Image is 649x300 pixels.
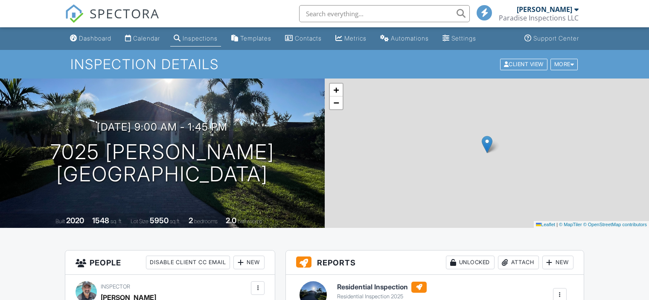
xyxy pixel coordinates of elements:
[559,222,582,227] a: © MapTiler
[189,216,193,225] div: 2
[55,218,65,224] span: Built
[583,222,647,227] a: © OpenStreetMap contributors
[170,218,180,224] span: sq.ft.
[517,5,572,14] div: [PERSON_NAME]
[122,31,163,47] a: Calendar
[97,121,227,133] h3: [DATE] 9:00 am - 1:45 pm
[183,35,218,42] div: Inspections
[65,250,275,275] h3: People
[482,136,492,153] img: Marker
[439,31,480,47] a: Settings
[150,216,169,225] div: 5950
[286,250,584,275] h3: Reports
[65,4,84,23] img: The Best Home Inspection Software - Spectora
[282,31,325,47] a: Contacts
[67,31,115,47] a: Dashboard
[542,256,573,269] div: New
[133,35,160,42] div: Calendar
[391,35,429,42] div: Automations
[500,58,547,70] div: Client View
[377,31,432,47] a: Automations (Basic)
[556,222,558,227] span: |
[131,218,148,224] span: Lot Size
[498,256,539,269] div: Attach
[333,84,339,95] span: +
[499,14,579,22] div: Paradise Inspections LLC
[238,218,262,224] span: bathrooms
[295,35,322,42] div: Contacts
[337,293,427,300] div: Residential Inspection 2025
[344,35,367,42] div: Metrics
[50,141,274,186] h1: 7025 [PERSON_NAME] [GEOGRAPHIC_DATA]
[170,31,221,47] a: Inspections
[101,283,130,290] span: Inspector
[337,282,427,293] h6: Residential Inspection
[451,35,476,42] div: Settings
[332,31,370,47] a: Metrics
[79,35,111,42] div: Dashboard
[65,12,160,29] a: SPECTORA
[299,5,470,22] input: Search everything...
[226,216,236,225] div: 2.0
[330,84,343,96] a: Zoom in
[228,31,275,47] a: Templates
[533,35,579,42] div: Support Center
[536,222,555,227] a: Leaflet
[90,4,160,22] span: SPECTORA
[521,31,582,47] a: Support Center
[499,61,550,67] a: Client View
[92,216,109,225] div: 1548
[240,35,271,42] div: Templates
[330,96,343,109] a: Zoom out
[146,256,230,269] div: Disable Client CC Email
[70,57,579,72] h1: Inspection Details
[111,218,122,224] span: sq. ft.
[550,58,578,70] div: More
[233,256,265,269] div: New
[194,218,218,224] span: bedrooms
[66,216,84,225] div: 2020
[446,256,495,269] div: Unlocked
[333,97,339,108] span: −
